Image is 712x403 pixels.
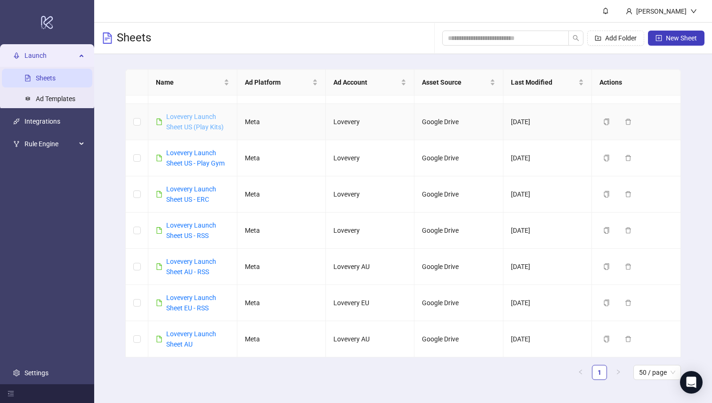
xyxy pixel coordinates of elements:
span: delete [625,155,631,161]
span: Add Folder [605,34,637,42]
a: Lovevery Launch Sheet US - ERC [166,185,216,203]
td: Google Drive [414,285,503,321]
span: delete [625,263,631,270]
td: Meta [237,140,326,176]
td: Lovevery [326,140,414,176]
td: Google Drive [414,140,503,176]
th: Name [148,70,237,95]
td: [DATE] [503,176,592,213]
span: Launch [24,47,76,65]
td: [DATE] [503,213,592,249]
a: Lovevery Launch Sheet US (Play Kits) [166,113,224,131]
button: Add Folder [587,31,644,46]
th: Ad Account [326,70,414,95]
span: menu-fold [8,390,14,397]
span: file-text [102,32,113,44]
td: Meta [237,213,326,249]
span: bell [602,8,609,14]
th: Last Modified [503,70,592,95]
span: Ad Account [333,77,399,87]
td: [DATE] [503,104,592,140]
button: left [573,365,588,380]
td: Google Drive [414,213,503,249]
span: file [156,155,162,161]
span: copy [603,227,610,234]
span: Asset Source [422,77,487,87]
span: right [615,369,621,375]
span: search [573,35,579,41]
span: rocket [13,53,20,59]
span: Last Modified [511,77,576,87]
li: 1 [592,365,607,380]
span: delete [625,336,631,342]
td: [DATE] [503,321,592,357]
span: file [156,119,162,125]
span: down [690,8,697,15]
a: Integrations [24,118,60,126]
span: plus-square [655,35,662,41]
th: Actions [592,70,680,95]
td: Google Drive [414,176,503,213]
span: 50 / page [639,365,675,379]
button: right [611,365,626,380]
a: Lovevery Launch Sheet US - Play Gym [166,149,225,167]
span: fork [13,141,20,148]
span: copy [603,119,610,125]
span: file [156,336,162,342]
span: copy [603,336,610,342]
a: Lovevery Launch Sheet AU [166,330,216,348]
span: delete [625,119,631,125]
span: file [156,263,162,270]
td: [DATE] [503,249,592,285]
span: delete [625,191,631,198]
div: Open Intercom Messenger [680,371,703,394]
td: Meta [237,104,326,140]
td: [DATE] [503,140,592,176]
th: Ad Platform [237,70,326,95]
a: Lovevery Launch Sheet US - RSS [166,221,216,239]
a: 1 [592,365,607,379]
span: Ad Platform [245,77,310,87]
td: Meta [237,176,326,213]
a: Sheets [36,75,56,82]
td: Lovevery AU [326,321,414,357]
span: folder-add [595,35,601,41]
span: copy [603,263,610,270]
span: New Sheet [666,34,697,42]
td: Google Drive [414,249,503,285]
td: [DATE] [503,285,592,321]
span: delete [625,300,631,306]
td: Lovevery AU [326,249,414,285]
span: copy [603,155,610,161]
span: delete [625,227,631,234]
span: Rule Engine [24,135,76,154]
h3: Sheets [117,31,151,46]
li: Next Page [611,365,626,380]
td: Lovevery [326,104,414,140]
span: copy [603,300,610,306]
span: file [156,191,162,198]
div: [PERSON_NAME] [632,6,690,16]
span: file [156,227,162,234]
th: Asset Source [414,70,503,95]
span: Name [156,77,221,87]
a: Lovevery Launch Sheet AU - RSS [166,258,216,276]
a: Ad Templates [36,95,75,103]
td: Lovevery EU [326,285,414,321]
button: New Sheet [648,31,704,46]
a: Settings [24,369,49,377]
a: Lovevery Launch Sheet EU - RSS [166,294,216,312]
td: Google Drive [414,321,503,357]
div: Page Size [633,365,681,380]
td: Google Drive [414,104,503,140]
span: file [156,300,162,306]
td: Lovevery [326,213,414,249]
span: user [626,8,632,15]
td: Meta [237,285,326,321]
span: left [578,369,583,375]
td: Meta [237,249,326,285]
td: Meta [237,321,326,357]
li: Previous Page [573,365,588,380]
td: Lovevery [326,176,414,213]
span: copy [603,191,610,198]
